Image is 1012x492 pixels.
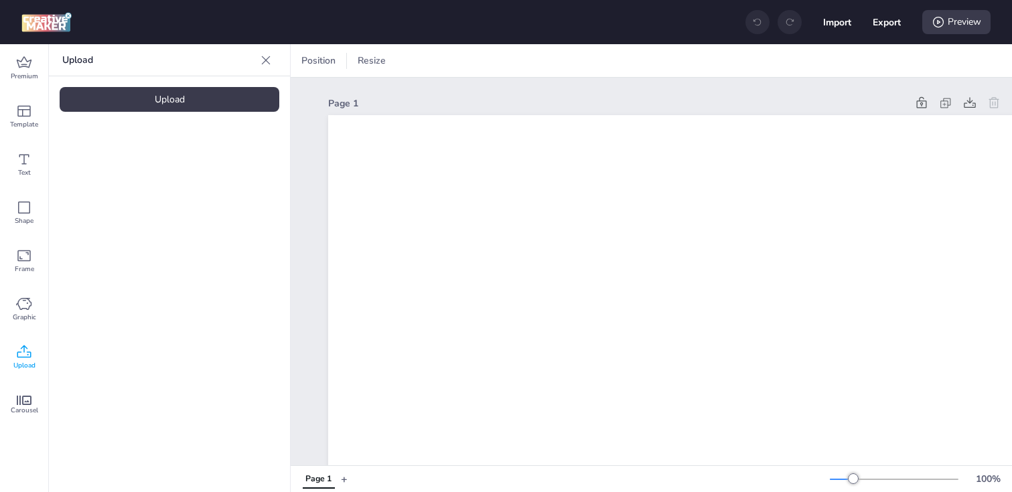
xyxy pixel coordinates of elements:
span: Position [299,54,338,68]
button: + [341,467,348,491]
span: Resize [355,54,388,68]
p: Upload [62,44,255,76]
span: Premium [11,71,38,82]
span: Text [18,167,31,178]
span: Template [10,119,38,130]
div: Preview [922,10,991,34]
button: Export [873,8,901,36]
button: Import [823,8,851,36]
span: Carousel [11,405,38,416]
span: Graphic [13,312,36,323]
span: Frame [15,264,34,274]
div: Page 1 [328,96,907,110]
img: logo Creative Maker [21,12,72,32]
div: Tabs [296,467,341,491]
div: Upload [60,87,279,112]
span: Upload [13,360,35,371]
span: Shape [15,216,33,226]
div: 100 % [972,472,1004,486]
div: Page 1 [305,473,332,485]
